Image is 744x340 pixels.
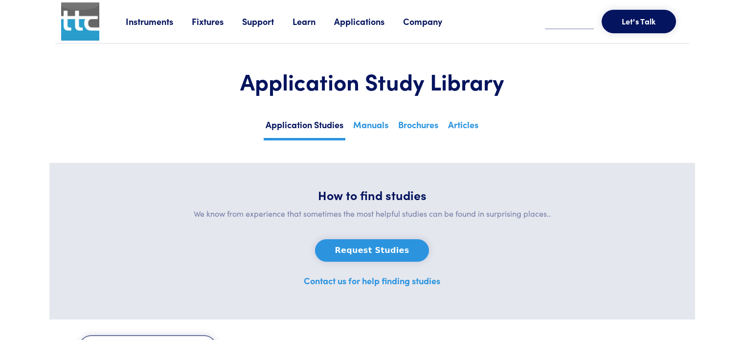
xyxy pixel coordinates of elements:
[351,116,390,138] a: Manuals
[315,239,429,262] button: Request Studies
[334,15,403,27] a: Applications
[126,15,192,27] a: Instruments
[264,116,345,140] a: Application Studies
[61,2,99,41] img: ttc_logo_1x1_v1.0.png
[446,116,480,138] a: Articles
[73,186,672,204] h5: How to find studies
[304,274,440,287] a: Contact us for help finding studies
[73,207,672,220] p: We know from experience that sometimes the most helpful studies can be found in surprising places..
[293,15,334,27] a: Learn
[396,116,440,138] a: Brochures
[602,10,676,33] button: Let's Talk
[79,67,666,95] h1: Application Study Library
[242,15,293,27] a: Support
[403,15,461,27] a: Company
[192,15,242,27] a: Fixtures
